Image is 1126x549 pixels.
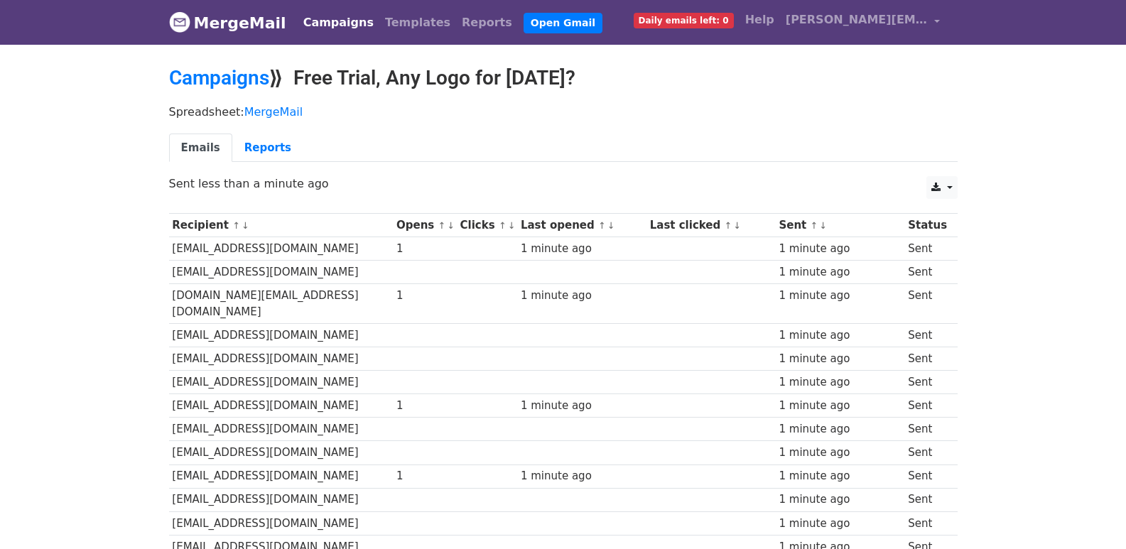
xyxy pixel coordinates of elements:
img: MergeMail logo [169,11,190,33]
a: ↓ [242,220,249,231]
a: Daily emails left: 0 [628,6,740,34]
td: [EMAIL_ADDRESS][DOMAIN_NAME] [169,237,394,261]
div: 1 minute ago [521,468,643,484]
th: Last opened [517,214,646,237]
p: Sent less than a minute ago [169,176,958,191]
div: 1 minute ago [779,398,901,414]
h2: ⟫ Free Trial, Any Logo for [DATE]? [169,66,958,90]
td: Sent [904,261,950,284]
th: Clicks [457,214,517,237]
th: Status [904,214,950,237]
a: ↓ [607,220,615,231]
div: 1 minute ago [779,327,901,344]
td: Sent [904,511,950,535]
td: [EMAIL_ADDRESS][DOMAIN_NAME] [169,464,394,488]
a: Open Gmail [524,13,602,33]
td: Sent [904,237,950,261]
td: Sent [904,464,950,488]
td: Sent [904,284,950,324]
a: ↓ [819,220,827,231]
div: 1 minute ago [779,516,901,532]
span: Daily emails left: 0 [634,13,734,28]
div: 1 [396,288,453,304]
td: Sent [904,441,950,464]
a: ↑ [811,220,818,231]
a: ↑ [232,220,240,231]
div: 1 minute ago [779,241,901,257]
td: Sent [904,488,950,511]
td: [EMAIL_ADDRESS][DOMAIN_NAME] [169,441,394,464]
td: [EMAIL_ADDRESS][DOMAIN_NAME] [169,511,394,535]
a: Templates [379,9,456,37]
a: Campaigns [298,9,379,37]
td: [DOMAIN_NAME][EMAIL_ADDRESS][DOMAIN_NAME] [169,284,394,324]
a: MergeMail [244,105,303,119]
th: Last clicked [646,214,776,237]
span: [PERSON_NAME][EMAIL_ADDRESS][DOMAIN_NAME] [786,11,928,28]
a: Reports [232,134,303,163]
div: 1 minute ago [779,351,901,367]
td: [EMAIL_ADDRESS][DOMAIN_NAME] [169,371,394,394]
a: ↑ [725,220,732,231]
td: Sent [904,418,950,441]
div: 1 minute ago [521,398,643,414]
td: Sent [904,347,950,371]
td: [EMAIL_ADDRESS][DOMAIN_NAME] [169,394,394,418]
div: 1 minute ago [521,288,643,304]
td: Sent [904,394,950,418]
p: Spreadsheet: [169,104,958,119]
a: Campaigns [169,66,269,89]
td: [EMAIL_ADDRESS][DOMAIN_NAME] [169,488,394,511]
div: 1 minute ago [779,421,901,437]
a: ↑ [499,220,507,231]
a: ↓ [733,220,741,231]
a: ↑ [438,220,446,231]
td: Sent [904,371,950,394]
div: 1 minute ago [779,468,901,484]
a: [PERSON_NAME][EMAIL_ADDRESS][DOMAIN_NAME] [780,6,946,39]
div: 1 minute ago [521,241,643,257]
td: [EMAIL_ADDRESS][DOMAIN_NAME] [169,418,394,441]
th: Recipient [169,214,394,237]
a: Emails [169,134,232,163]
a: ↑ [598,220,606,231]
a: Help [740,6,780,34]
div: 1 [396,398,453,414]
div: 1 minute ago [779,374,901,391]
a: MergeMail [169,8,286,38]
div: 1 minute ago [779,491,901,508]
div: 1 minute ago [779,445,901,461]
div: 1 [396,241,453,257]
div: 1 minute ago [779,264,901,281]
a: ↓ [447,220,455,231]
td: [EMAIL_ADDRESS][DOMAIN_NAME] [169,347,394,371]
a: Reports [456,9,518,37]
th: Opens [393,214,457,237]
a: ↓ [508,220,516,231]
td: Sent [904,323,950,347]
div: 1 [396,468,453,484]
th: Sent [776,214,905,237]
div: 1 minute ago [779,288,901,304]
td: [EMAIL_ADDRESS][DOMAIN_NAME] [169,323,394,347]
td: [EMAIL_ADDRESS][DOMAIN_NAME] [169,261,394,284]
